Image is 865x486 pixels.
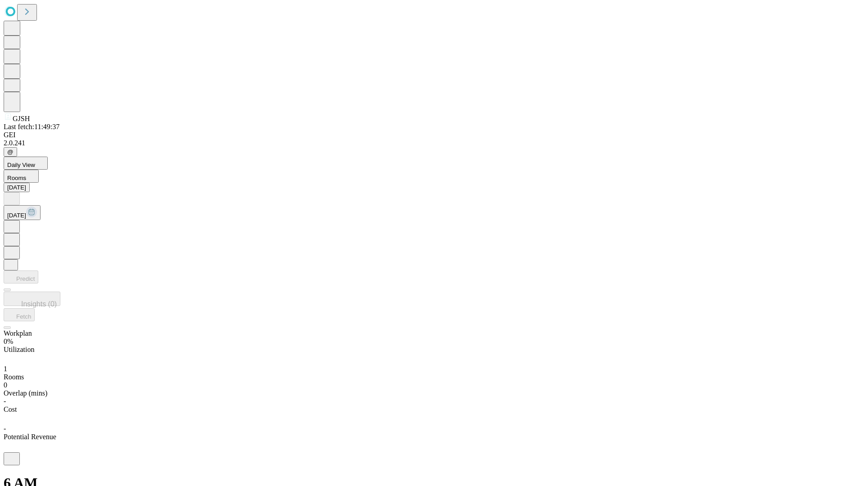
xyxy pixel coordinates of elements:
button: @ [4,147,17,157]
div: 2.0.241 [4,139,861,147]
span: GJSH [13,115,30,122]
button: [DATE] [4,183,30,192]
button: Daily View [4,157,48,170]
span: 1 [4,365,7,373]
span: Insights (0) [21,300,57,308]
button: Rooms [4,170,39,183]
span: [DATE] [7,212,26,219]
button: [DATE] [4,205,41,220]
button: Insights (0) [4,292,60,306]
span: - [4,397,6,405]
div: GEI [4,131,861,139]
span: Potential Revenue [4,433,56,441]
span: Cost [4,405,17,413]
span: Workplan [4,329,32,337]
span: @ [7,148,14,155]
span: 0 [4,381,7,389]
button: Predict [4,270,38,283]
span: - [4,425,6,432]
span: 0% [4,337,13,345]
span: Daily View [7,162,35,168]
span: Rooms [7,175,26,181]
span: Last fetch: 11:49:37 [4,123,59,130]
button: Fetch [4,308,35,321]
span: Overlap (mins) [4,389,47,397]
span: Rooms [4,373,24,381]
span: Utilization [4,346,34,353]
